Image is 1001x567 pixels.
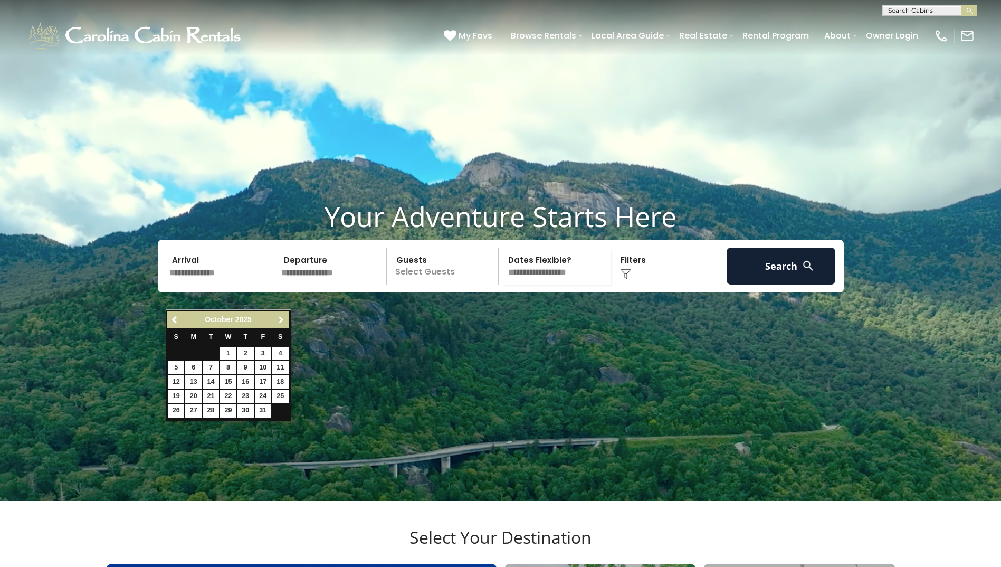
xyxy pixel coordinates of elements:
a: 3 [255,347,271,360]
a: 9 [237,361,254,374]
span: Thursday [244,333,248,341]
a: 4 [272,347,289,360]
a: 18 [272,375,289,389]
a: 21 [203,390,219,403]
h3: Select Your Destination [105,527,897,564]
a: 12 [168,375,184,389]
a: Previous [168,313,182,326]
a: 2 [237,347,254,360]
a: 15 [220,375,236,389]
span: October [205,315,233,324]
a: 1 [220,347,236,360]
a: Next [275,313,288,326]
span: 2025 [235,315,252,324]
button: Search [727,248,836,285]
span: Sunday [174,333,178,341]
img: phone-regular-white.png [934,29,949,43]
span: Monday [190,333,196,341]
span: Previous [171,316,179,324]
a: 17 [255,375,271,389]
a: Owner Login [861,26,923,45]
img: White-1-1-2.png [26,20,245,52]
a: 30 [237,404,254,417]
a: Real Estate [674,26,732,45]
a: 19 [168,390,184,403]
a: 27 [185,404,202,417]
a: 25 [272,390,289,403]
a: 23 [237,390,254,403]
a: Local Area Guide [586,26,669,45]
a: 26 [168,404,184,417]
span: Friday [261,333,265,341]
a: 8 [220,361,236,374]
a: Rental Program [737,26,814,45]
h1: Your Adventure Starts Here [8,200,993,233]
a: 5 [168,361,184,374]
a: My Favs [444,29,495,43]
a: 29 [220,404,236,417]
img: filter--v1.png [621,269,631,279]
img: mail-regular-white.png [960,29,975,43]
a: 28 [203,404,219,417]
span: Next [277,316,285,324]
p: Select Guests [390,248,499,285]
a: About [819,26,856,45]
a: 7 [203,361,219,374]
span: Saturday [278,333,282,341]
span: My Favs [459,29,492,42]
img: search-regular-white.png [802,259,815,272]
a: 16 [237,375,254,389]
a: 22 [220,390,236,403]
a: 11 [272,361,289,374]
a: 20 [185,390,202,403]
a: 24 [255,390,271,403]
span: Tuesday [209,333,213,341]
a: 10 [255,361,271,374]
span: Wednesday [225,333,232,341]
a: 13 [185,375,202,389]
a: Browse Rentals [506,26,581,45]
a: 14 [203,375,219,389]
a: 6 [185,361,202,374]
a: 31 [255,404,271,417]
